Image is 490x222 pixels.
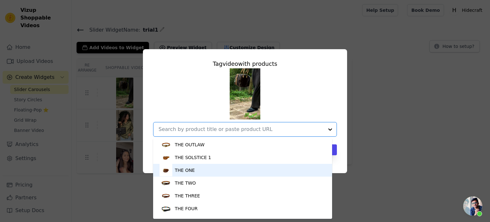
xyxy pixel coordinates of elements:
[175,142,204,148] div: THE OUTLAW
[463,196,482,216] a: Open chat
[160,177,172,189] img: product thumbnail
[230,68,260,119] img: vizup-images-9f9b.png
[160,151,172,164] img: product thumbnail
[159,126,324,133] input: Search by product title or paste product URL
[175,154,211,161] div: THE SOLSTICE 1
[160,189,172,202] img: product thumbnail
[175,167,195,173] div: THE ONE
[160,138,172,151] img: product thumbnail
[175,180,196,186] div: THE TWO
[175,205,197,212] div: THE FOUR
[160,164,172,177] img: product thumbnail
[175,193,200,199] div: THE THREE
[160,202,172,215] img: product thumbnail
[153,59,337,68] div: Tag video with products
